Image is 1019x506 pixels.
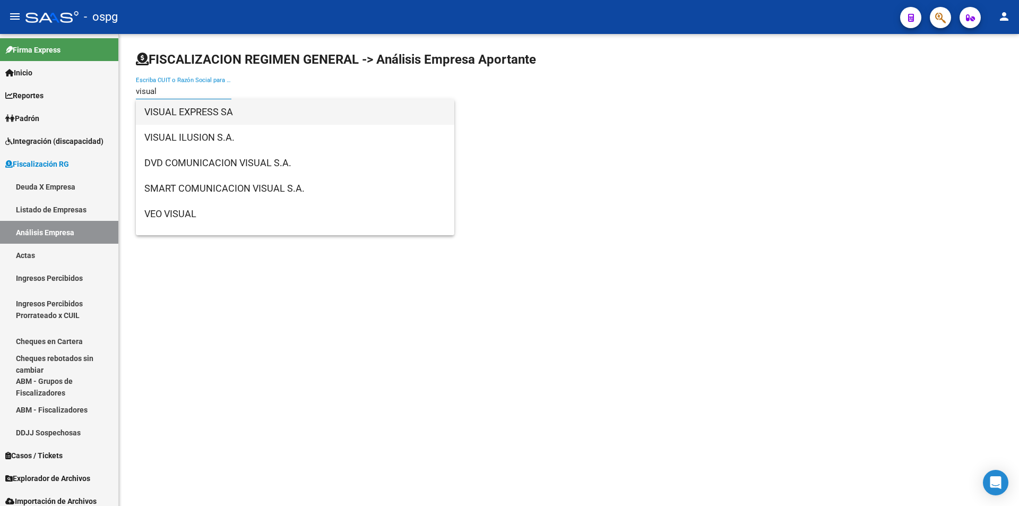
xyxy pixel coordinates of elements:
span: Inicio [5,67,32,79]
span: Explorador de Archivos [5,473,90,484]
mat-icon: person [998,10,1011,23]
span: Firma Express [5,44,61,56]
span: ORSAI AUDIOVISUALES S.R.L. [144,227,446,252]
span: SMART COMUNICACION VISUAL S.A. [144,176,446,201]
span: Casos / Tickets [5,450,63,461]
span: Reportes [5,90,44,101]
span: VEO VISUAL [144,201,446,227]
mat-icon: menu [8,10,21,23]
span: Fiscalización RG [5,158,69,170]
div: Open Intercom Messenger [983,470,1008,495]
span: VISUAL ILUSION S.A. [144,125,446,150]
h1: FISCALIZACION REGIMEN GENERAL -> Análisis Empresa Aportante [136,51,536,68]
span: - ospg [84,5,118,29]
span: DVD COMUNICACION VISUAL S.A. [144,150,446,176]
span: VISUAL EXPRESS SA [144,99,446,125]
span: Integración (discapacidad) [5,135,103,147]
span: Padrón [5,113,39,124]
